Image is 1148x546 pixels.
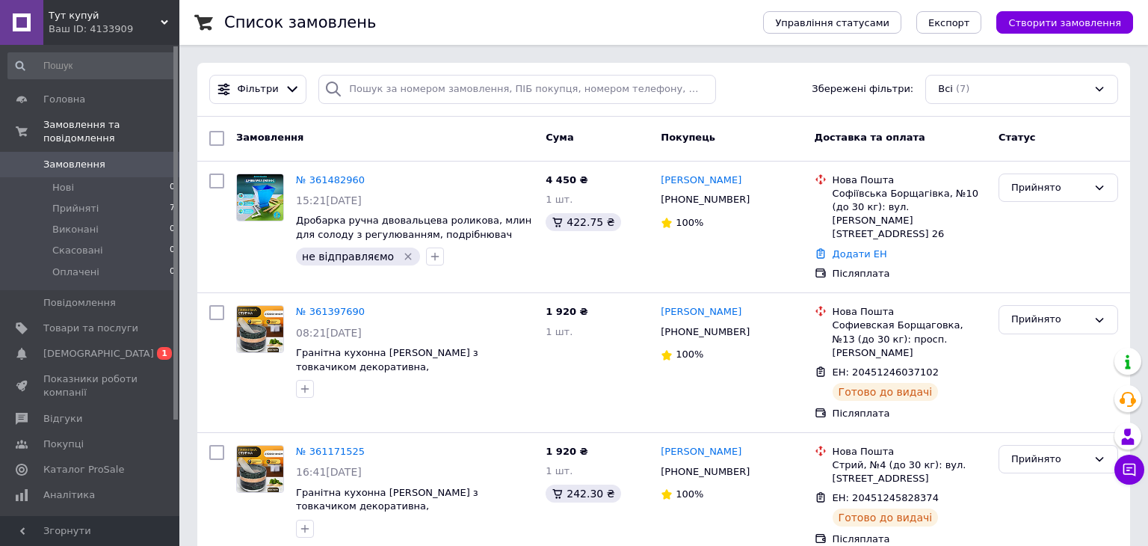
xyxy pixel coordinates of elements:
[296,327,362,339] span: 08:21[DATE]
[833,174,987,187] div: Нова Пошта
[52,266,99,279] span: Оплачені
[236,132,303,143] span: Замовлення
[812,82,913,96] span: Збережені фільтри:
[658,322,753,342] div: [PHONE_NUMBER]
[296,194,362,206] span: 15:21[DATE]
[296,446,365,457] a: № 361171525
[546,306,587,317] span: 1 920 ₴
[236,174,284,221] a: Фото товару
[546,465,573,476] span: 1 шт.
[237,174,283,221] img: Фото товару
[7,52,176,79] input: Пошук
[402,251,414,263] svg: Видалити мітку
[763,11,901,34] button: Управління статусами
[956,83,969,94] span: (7)
[1008,17,1121,28] span: Створити замовлення
[170,181,175,194] span: 0
[833,407,987,420] div: Післяплата
[170,266,175,279] span: 0
[833,267,987,280] div: Післяплата
[546,132,573,143] span: Cума
[49,22,179,36] div: Ваш ID: 4133909
[996,11,1133,34] button: Створити замовлення
[833,492,939,503] span: ЕН: 20451245828374
[833,248,887,260] a: Додати ЕН
[661,174,741,188] a: [PERSON_NAME]
[1011,180,1087,196] div: Прийнято
[43,296,116,310] span: Повідомлення
[52,202,99,215] span: Прийняті
[833,187,987,242] div: Софіївська Борщагівка, №10 (до 30 кг): вул. [PERSON_NAME][STREET_ADDRESS] 26
[43,158,105,171] span: Замовлення
[224,13,376,31] h1: Список замовлень
[833,445,987,458] div: Нова Пошта
[157,347,172,360] span: 1
[833,458,987,485] div: Стрий, №4 (до 30 кг): вул. [STREET_ADDRESS]
[302,251,394,263] span: не відправляємо
[658,190,753,209] div: [PHONE_NUMBER]
[981,16,1133,28] a: Створити замовлення
[170,244,175,257] span: 0
[833,319,987,360] div: Софиевская Борщаговка, №13 (до 30 кг): просп. [PERSON_NAME]
[938,82,953,96] span: Всі
[546,213,620,231] div: 422.75 ₴
[661,132,715,143] span: Покупець
[296,215,531,254] a: Дробарка ручна двовальцева роликова, млин для солоду з регулюванням, подрібнювач зерна для пивова...
[296,466,362,478] span: 16:41[DATE]
[170,223,175,236] span: 0
[43,347,154,361] span: [DEMOGRAPHIC_DATA]
[833,305,987,319] div: Нова Пошта
[52,181,74,194] span: Нові
[833,533,987,546] div: Післяплата
[916,11,982,34] button: Експорт
[546,174,587,185] span: 4 450 ₴
[1011,452,1087,467] div: Прийнято
[546,194,573,205] span: 1 шт.
[1114,455,1144,485] button: Чат з покупцем
[52,223,99,236] span: Виконані
[1011,312,1087,328] div: Прийнято
[170,202,175,215] span: 7
[43,118,179,145] span: Замовлення та повідомлення
[43,463,124,476] span: Каталог ProSale
[815,132,925,143] span: Доставка та оплата
[999,132,1036,143] span: Статус
[43,438,84,451] span: Покупці
[676,349,703,360] span: 100%
[237,306,283,352] img: Фото товару
[546,485,620,503] div: 242.30 ₴
[43,514,138,541] span: Управління сайтом
[49,9,161,22] span: Тут купуй
[43,488,95,502] span: Аналітика
[928,17,970,28] span: Експорт
[546,326,573,337] span: 1 шт.
[546,446,587,457] span: 1 920 ₴
[661,305,741,319] a: [PERSON_NAME]
[676,488,703,500] span: 100%
[833,509,939,527] div: Готово до видачі
[43,93,85,106] span: Головна
[775,17,889,28] span: Управління статусами
[237,446,283,492] img: Фото товару
[236,305,284,353] a: Фото товару
[658,462,753,482] div: [PHONE_NUMBER]
[236,445,284,493] a: Фото товару
[52,244,103,257] span: Скасовані
[43,372,138,399] span: Показники роботи компанії
[296,347,524,414] a: Гранітна кухонна [PERSON_NAME] з товкачиком декоративна, кам'[PERSON_NAME] для спецій трав, подрі...
[238,82,279,96] span: Фільтри
[296,174,365,185] a: № 361482960
[43,412,82,426] span: Відгуки
[296,306,365,317] a: № 361397690
[676,217,703,228] span: 100%
[661,445,741,459] a: [PERSON_NAME]
[318,75,716,104] input: Пошук за номером замовлення, ПІБ покупця, номером телефону, Email, номером накладної
[43,322,138,335] span: Товари та послуги
[833,383,939,401] div: Готово до видачі
[833,366,939,378] span: ЕН: 20451246037102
